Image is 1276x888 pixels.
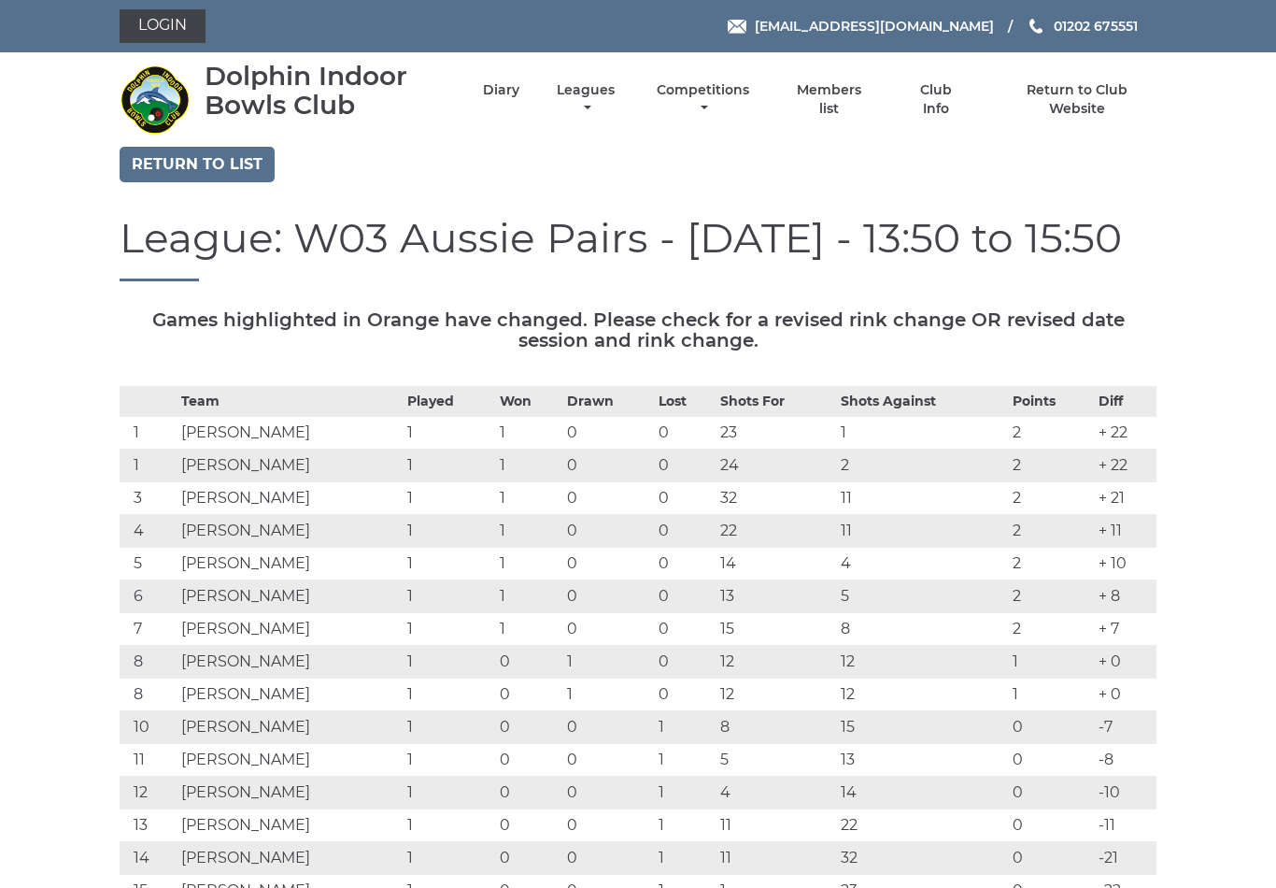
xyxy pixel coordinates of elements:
[495,744,562,777] td: 0
[1094,613,1156,646] td: + 7
[728,16,994,36] a: Email [EMAIL_ADDRESS][DOMAIN_NAME]
[836,842,1008,875] td: 32
[562,809,654,842] td: 0
[403,679,494,711] td: 1
[836,482,1008,515] td: 11
[787,81,872,118] a: Members list
[755,18,994,35] span: [EMAIL_ADDRESS][DOMAIN_NAME]
[120,9,206,43] a: Login
[836,777,1008,809] td: 14
[177,679,404,711] td: [PERSON_NAME]
[120,309,1156,351] h5: Games highlighted in Orange have changed. Please check for a revised rink change OR revised date ...
[836,515,1008,548] td: 11
[120,64,190,135] img: Dolphin Indoor Bowls Club
[716,417,837,450] td: 23
[1094,387,1156,417] th: Diff
[654,744,716,777] td: 1
[120,215,1156,281] h1: League: W03 Aussie Pairs - [DATE] - 13:50 to 15:50
[654,580,716,613] td: 0
[120,482,177,515] td: 3
[1094,580,1156,613] td: + 8
[836,646,1008,679] td: 12
[1008,777,1094,809] td: 0
[495,679,562,711] td: 0
[177,613,404,646] td: [PERSON_NAME]
[716,515,837,548] td: 22
[562,387,654,417] th: Drawn
[562,711,654,744] td: 0
[654,482,716,515] td: 0
[1008,417,1094,450] td: 2
[836,744,1008,777] td: 13
[562,515,654,548] td: 0
[495,387,562,417] th: Won
[1008,450,1094,482] td: 2
[654,711,716,744] td: 1
[716,711,837,744] td: 8
[836,711,1008,744] td: 15
[654,809,716,842] td: 1
[1094,417,1156,450] td: + 22
[177,777,404,809] td: [PERSON_NAME]
[403,777,494,809] td: 1
[403,842,494,875] td: 1
[654,548,716,580] td: 0
[654,515,716,548] td: 0
[495,515,562,548] td: 1
[836,450,1008,482] td: 2
[495,450,562,482] td: 1
[403,646,494,679] td: 1
[562,646,654,679] td: 1
[177,744,404,777] td: [PERSON_NAME]
[120,679,177,711] td: 8
[177,417,404,450] td: [PERSON_NAME]
[1094,646,1156,679] td: + 0
[562,417,654,450] td: 0
[654,646,716,679] td: 0
[1094,450,1156,482] td: + 22
[1094,711,1156,744] td: -7
[1008,646,1094,679] td: 1
[120,744,177,777] td: 11
[716,777,837,809] td: 4
[1008,842,1094,875] td: 0
[562,842,654,875] td: 0
[1008,387,1094,417] th: Points
[403,744,494,777] td: 1
[654,417,716,450] td: 0
[716,387,837,417] th: Shots For
[654,679,716,711] td: 0
[562,777,654,809] td: 0
[483,81,519,99] a: Diary
[905,81,966,118] a: Club Info
[1054,18,1138,35] span: 01202 675551
[403,515,494,548] td: 1
[177,450,404,482] td: [PERSON_NAME]
[716,482,837,515] td: 32
[836,580,1008,613] td: 5
[562,679,654,711] td: 1
[716,809,837,842] td: 11
[403,417,494,450] td: 1
[1008,515,1094,548] td: 2
[495,482,562,515] td: 1
[1094,842,1156,875] td: -21
[562,450,654,482] td: 0
[716,842,837,875] td: 11
[1008,711,1094,744] td: 0
[654,613,716,646] td: 0
[403,482,494,515] td: 1
[1008,679,1094,711] td: 1
[177,842,404,875] td: [PERSON_NAME]
[120,646,177,679] td: 8
[1094,744,1156,777] td: -8
[403,387,494,417] th: Played
[120,147,275,182] a: Return to list
[652,81,754,118] a: Competitions
[562,580,654,613] td: 0
[120,613,177,646] td: 7
[552,81,619,118] a: Leagues
[177,548,404,580] td: [PERSON_NAME]
[716,450,837,482] td: 24
[1008,744,1094,777] td: 0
